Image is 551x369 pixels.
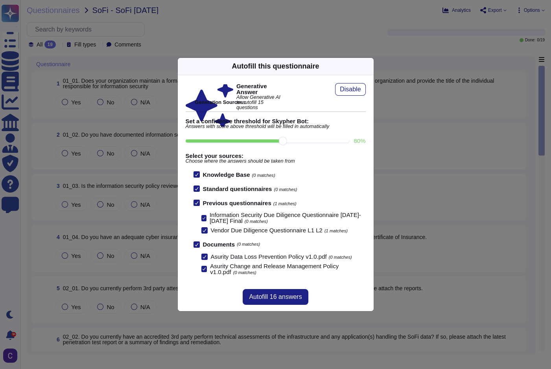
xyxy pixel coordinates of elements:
[236,83,284,95] b: Generative Answer
[186,159,366,164] span: Choose where the answers should be taken from
[203,171,250,178] b: Knowledge Base
[211,227,322,234] span: Vendor Due Diligence Questionnaire L1 L2
[243,289,308,305] button: Autofill 16 answers
[335,83,365,96] button: Disable
[329,255,352,260] span: (0 matches)
[249,294,302,300] span: Autofill 16 answers
[186,124,366,129] span: Answers with score above threshold will be filled in automatically
[274,187,297,192] span: (0 matches)
[186,153,366,159] b: Select your sources:
[340,86,361,93] span: Disable
[203,200,271,206] b: Previous questionnaires
[210,263,339,275] span: Asurity Change and Release Management Policy v1.0.pdf
[354,138,365,144] label: 80 %
[210,211,361,224] span: Information Security Due Diligence Questionnaire [DATE]-[DATE] Final
[273,201,297,206] span: (1 matches)
[245,219,268,224] span: (0 matches)
[203,185,272,192] b: Standard questionnaires
[237,242,260,247] span: (0 matches)
[252,173,275,178] span: (0 matches)
[203,241,235,247] b: Documents
[232,61,319,72] div: Autofill this questionnaire
[195,99,246,105] b: Generation Sources :
[186,118,366,124] b: Set a confidence threshold for Skypher Bot:
[211,253,327,260] span: Asurity Data Loss Prevention Policy v1.0.pdf
[236,95,284,110] span: Allow Generative AI to autofill 15 questions
[324,228,348,233] span: (1 matches)
[233,270,256,275] span: (0 matches)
